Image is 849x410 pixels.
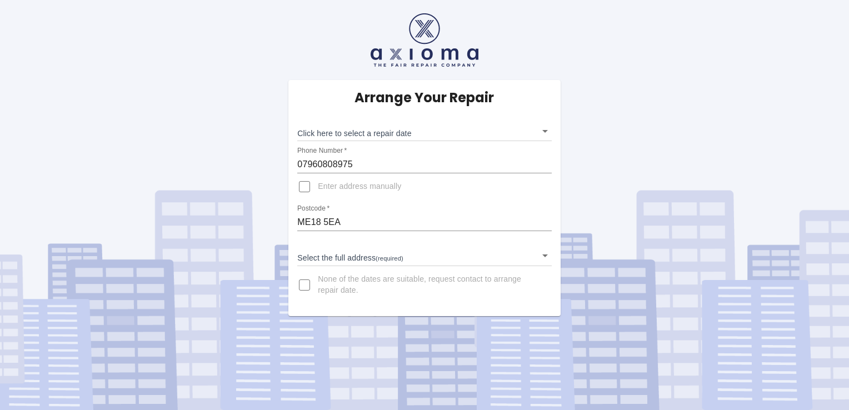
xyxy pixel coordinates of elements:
span: None of the dates are suitable, request contact to arrange repair date. [318,274,542,296]
img: axioma [371,13,478,67]
label: Phone Number [297,146,347,156]
h5: Arrange Your Repair [354,89,494,107]
span: Enter address manually [318,181,401,192]
label: Postcode [297,204,329,213]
